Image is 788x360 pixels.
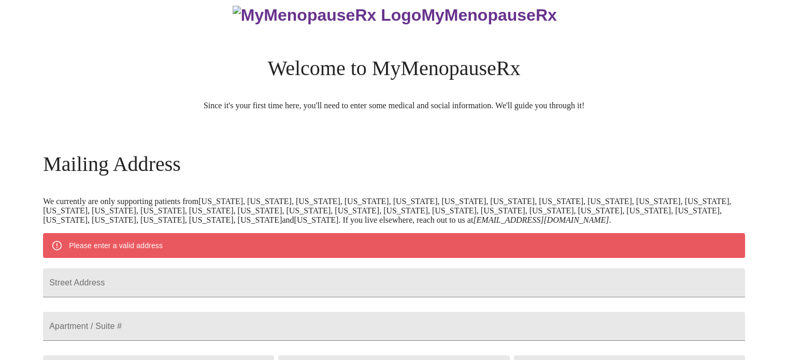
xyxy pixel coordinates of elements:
h3: MyMenopauseRx [45,6,745,25]
p: We currently are only supporting patients from [US_STATE], [US_STATE], [US_STATE], [US_STATE], [U... [43,197,745,225]
div: Please enter a valid address [69,236,163,255]
h3: Mailing Address [43,152,745,176]
p: Since it's your first time here, you'll need to enter some medical and social information. We'll ... [43,101,745,110]
img: MyMenopauseRx Logo [233,6,421,25]
em: [EMAIL_ADDRESS][DOMAIN_NAME] [473,215,609,224]
h3: Welcome to MyMenopauseRx [43,56,745,80]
